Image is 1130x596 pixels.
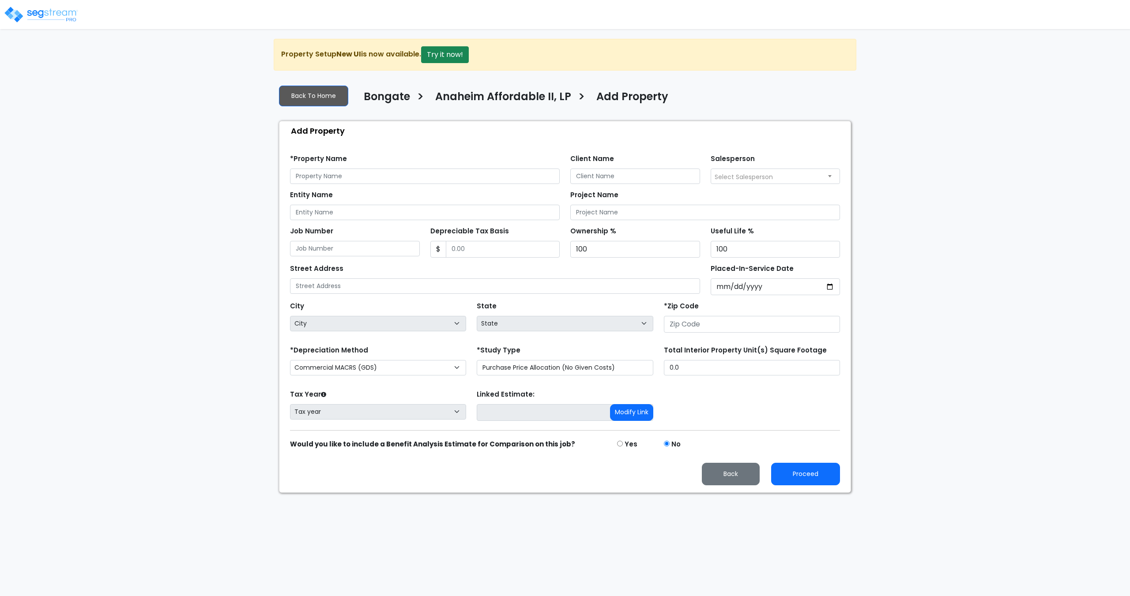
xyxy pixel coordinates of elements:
[711,226,754,236] label: Useful Life %
[570,241,700,258] input: Ownership %
[290,169,560,184] input: Property Name
[290,278,700,294] input: Street Address
[290,241,420,256] input: Job Number
[290,190,333,200] label: Entity Name
[290,264,343,274] label: Street Address
[477,345,520,356] label: *Study Type
[477,301,497,311] label: State
[771,463,840,485] button: Proceed
[578,90,585,107] h3: >
[290,226,333,236] label: Job Number
[446,241,560,258] input: 0.00
[290,390,326,400] label: Tax Year
[671,439,681,450] label: No
[477,390,535,400] label: Linked Estimate:
[290,205,560,220] input: Entity Name
[279,86,348,106] a: Back To Home
[430,226,509,236] label: Depreciable Tax Basis
[284,121,851,140] div: Add Property
[421,46,469,63] button: Try it now!
[596,90,668,105] h4: Add Property
[274,39,856,71] div: Property Setup is now available.
[570,205,840,220] input: Project Name
[711,154,755,164] label: Salesperson
[695,468,767,479] a: Back
[590,90,668,109] a: Add Property
[290,154,347,164] label: *Property Name
[702,463,760,485] button: Back
[711,241,840,258] input: Useful Life %
[290,345,368,356] label: *Depreciation Method
[664,360,840,375] input: total square foot
[664,316,840,333] input: Zip Code
[570,154,614,164] label: Client Name
[290,439,575,449] strong: Would you like to include a Benefit Analysis Estimate for Comparison on this job?
[625,439,637,450] label: Yes
[715,172,773,181] span: Select Salesperson
[417,90,424,107] h3: >
[357,90,410,109] a: Bongate
[290,301,304,311] label: City
[435,90,571,105] h4: Anaheim Affordable II, LP
[430,241,446,258] span: $
[336,49,361,59] strong: New UI
[570,190,618,200] label: Project Name
[664,345,827,356] label: Total Interior Property Unit(s) Square Footage
[664,301,699,311] label: *Zip Code
[4,6,79,23] img: logo_pro_r.png
[570,169,700,184] input: Client Name
[429,90,571,109] a: Anaheim Affordable II, LP
[711,264,794,274] label: Placed-In-Service Date
[610,404,653,421] button: Modify Link
[570,226,616,236] label: Ownership %
[364,90,410,105] h4: Bongate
